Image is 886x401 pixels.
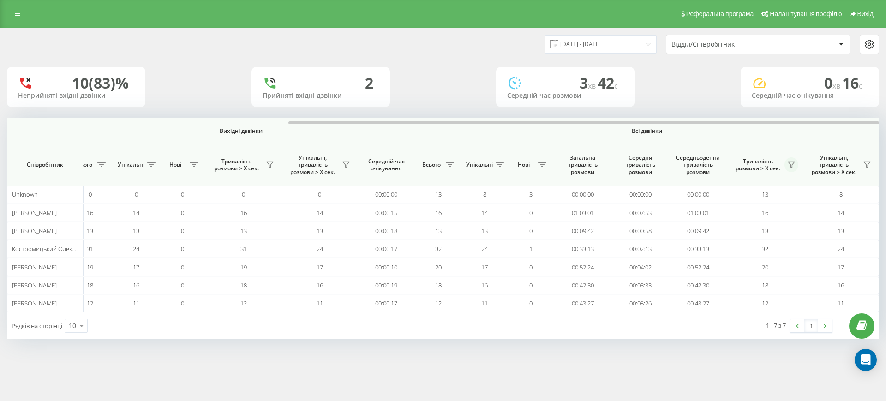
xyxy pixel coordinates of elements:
span: Налаштування профілю [770,10,842,18]
span: 32 [435,245,442,253]
span: 16 [842,73,862,93]
span: 12 [87,299,93,307]
span: Вихід [857,10,874,18]
span: 0 [181,190,184,198]
span: Тривалість розмови > Х сек. [210,158,263,172]
td: 00:00:00 [669,186,727,203]
span: Унікальні [118,161,144,168]
td: 00:00:10 [358,258,415,276]
span: хв [832,81,842,91]
span: 24 [838,245,844,253]
td: 00:33:13 [554,240,611,258]
span: 3 [529,190,533,198]
span: 3 [580,73,598,93]
td: 00:00:00 [358,186,415,203]
span: 11 [481,299,488,307]
span: 24 [317,245,323,253]
span: [PERSON_NAME] [12,281,57,289]
div: Середній час очікування [752,92,868,100]
span: 11 [133,299,139,307]
span: 0 [242,190,245,198]
span: 14 [481,209,488,217]
span: 8 [483,190,486,198]
span: 0 [529,281,533,289]
span: Унікальні [466,161,493,168]
span: 0 [89,190,92,198]
span: Всього [72,161,95,168]
span: 17 [481,263,488,271]
span: 18 [240,281,247,289]
span: 16 [317,281,323,289]
div: 10 (83)% [72,74,129,92]
span: 0 [181,299,184,307]
span: 14 [838,209,844,217]
div: 1 - 7 з 7 [766,321,786,330]
span: Унікальні, тривалість розмови > Х сек. [286,154,339,176]
span: Unknown [12,190,38,198]
td: 00:00:00 [554,186,611,203]
span: 14 [133,209,139,217]
span: 0 [529,299,533,307]
span: 16 [838,281,844,289]
td: 00:42:30 [554,276,611,294]
span: Всього [420,161,443,168]
span: 14 [317,209,323,217]
span: Всі дзвінки [443,127,851,135]
a: 1 [804,319,818,332]
span: 16 [240,209,247,217]
span: 0 [181,263,184,271]
span: 17 [838,263,844,271]
span: 18 [762,281,768,289]
span: 13 [762,227,768,235]
td: 00:03:33 [611,276,669,294]
span: 31 [87,245,93,253]
span: 16 [87,209,93,217]
div: Open Intercom Messenger [855,349,877,371]
td: 00:00:17 [358,294,415,312]
span: 31 [240,245,247,253]
div: 10 [69,321,76,330]
span: 13 [838,227,844,235]
span: Середньоденна тривалість розмови [676,154,720,176]
span: Костромицький Олександр [12,245,89,253]
span: 18 [435,281,442,289]
span: 20 [435,263,442,271]
td: 00:00:18 [358,222,415,240]
td: 00:00:15 [358,203,415,221]
td: 00:00:00 [611,186,669,203]
span: Середній час очікування [365,158,408,172]
td: 01:03:01 [554,203,611,221]
span: 13 [87,227,93,235]
span: 16 [435,209,442,217]
span: [PERSON_NAME] [12,263,57,271]
div: 2 [365,74,373,92]
span: 11 [317,299,323,307]
span: Співробітник [15,161,75,168]
div: Неприйняті вхідні дзвінки [18,92,134,100]
td: 00:00:19 [358,276,415,294]
span: Тривалість розмови > Х сек. [731,158,784,172]
span: Нові [512,161,535,168]
span: хв [588,81,598,91]
span: 13 [435,227,442,235]
span: 0 [529,263,533,271]
td: 00:00:17 [358,240,415,258]
span: 17 [133,263,139,271]
td: 00:33:13 [669,240,727,258]
span: 13 [481,227,488,235]
td: 00:02:13 [611,240,669,258]
span: 13 [435,190,442,198]
td: 00:43:27 [669,294,727,312]
span: 24 [481,245,488,253]
div: Відділ/Співробітник [671,41,782,48]
td: 00:09:42 [669,222,727,240]
span: Вихідні дзвінки [89,127,394,135]
span: 0 [824,73,842,93]
span: 19 [240,263,247,271]
td: 00:52:24 [669,258,727,276]
span: c [614,81,618,91]
span: Середня тривалість розмови [618,154,662,176]
span: 16 [133,281,139,289]
span: Нові [164,161,187,168]
span: 0 [181,281,184,289]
